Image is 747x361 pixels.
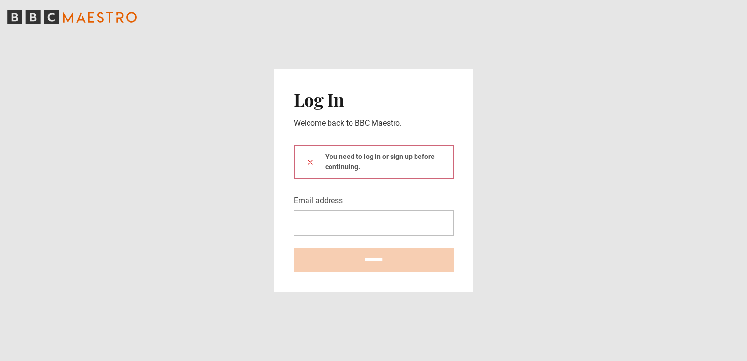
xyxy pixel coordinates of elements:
[7,10,137,24] svg: BBC Maestro
[294,89,454,110] h2: Log In
[294,145,454,179] div: You need to log in or sign up before continuing.
[294,117,454,129] p: Welcome back to BBC Maestro.
[294,195,343,206] label: Email address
